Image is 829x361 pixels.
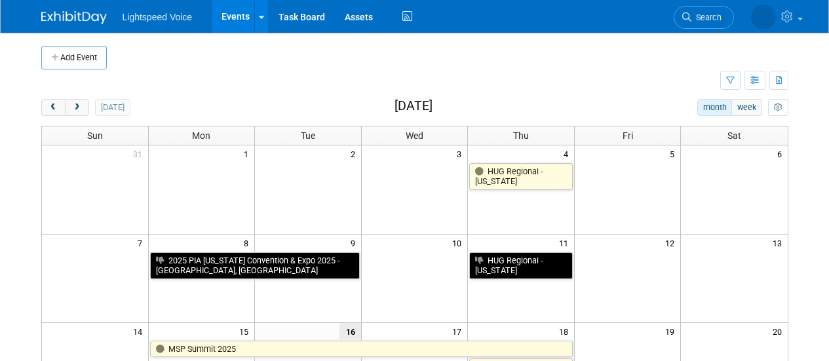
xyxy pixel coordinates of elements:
span: 19 [664,323,680,339]
span: 13 [771,235,788,251]
span: 11 [558,235,574,251]
span: 1 [242,145,254,162]
button: [DATE] [95,99,130,116]
span: Fri [623,130,633,141]
span: 14 [132,323,148,339]
span: 15 [238,323,254,339]
span: 20 [771,323,788,339]
a: Search [674,6,734,29]
span: 10 [451,235,467,251]
span: 12 [664,235,680,251]
img: Alexis Snowbarger [751,5,776,29]
span: 3 [455,145,467,162]
span: 6 [776,145,788,162]
a: 2025 PIA [US_STATE] Convention & Expo 2025 - [GEOGRAPHIC_DATA], [GEOGRAPHIC_DATA] [150,252,360,279]
span: Lightspeed Voice [123,12,193,22]
span: 7 [136,235,148,251]
button: prev [41,99,66,116]
img: ExhibitDay [41,11,107,24]
span: 18 [558,323,574,339]
span: 2 [349,145,361,162]
span: 17 [451,323,467,339]
span: 16 [339,323,361,339]
button: month [697,99,732,116]
span: 31 [132,145,148,162]
a: HUG Regional - [US_STATE] [469,163,573,190]
span: 9 [349,235,361,251]
button: Add Event [41,46,107,69]
span: 4 [562,145,574,162]
span: Sat [727,130,741,141]
span: Thu [513,130,529,141]
span: Mon [192,130,210,141]
span: Wed [406,130,423,141]
i: Personalize Calendar [774,104,782,112]
span: Tue [301,130,315,141]
span: Sun [87,130,103,141]
a: MSP Summit 2025 [150,341,573,358]
button: myCustomButton [768,99,788,116]
span: 8 [242,235,254,251]
button: next [65,99,89,116]
a: HUG Regional - [US_STATE] [469,252,573,279]
span: Search [691,12,722,22]
span: 5 [668,145,680,162]
h2: [DATE] [395,99,433,113]
button: week [731,99,762,116]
